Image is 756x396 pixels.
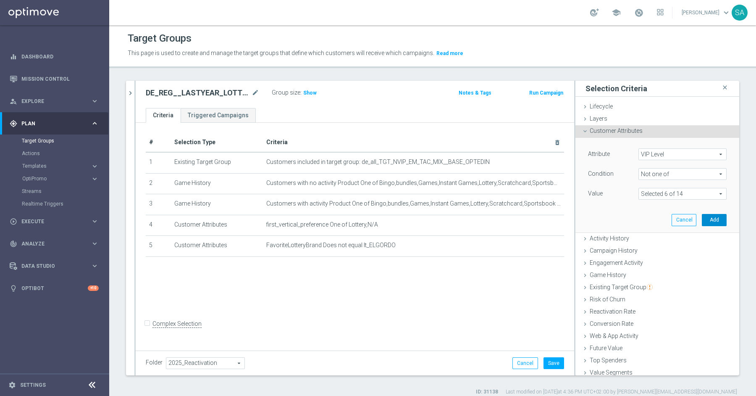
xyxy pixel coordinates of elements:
[10,98,91,105] div: Explore
[9,218,99,225] button: play_circle_outline Execute keyboard_arrow_right
[9,98,99,105] div: person_search Explore keyboard_arrow_right
[21,121,91,126] span: Plan
[681,6,732,19] a: [PERSON_NAME]keyboard_arrow_down
[266,242,396,249] span: FavoriteLotteryBrand Does not equal lt_ELGORDO
[10,98,17,105] i: person_search
[590,115,607,122] span: Layers
[9,285,99,292] button: lightbulb Optibot +10
[252,88,259,98] i: mode_edit
[10,218,17,225] i: play_circle_outline
[146,88,250,98] h2: DE_REG__LASTYEAR_LOTTO__NVIP_EMA_TAC_MIX (1)
[300,89,302,96] label: :
[303,90,317,96] span: Show
[702,214,727,226] button: Add
[22,176,82,181] span: OptiPromo
[22,188,87,195] a: Streams
[128,32,192,45] h1: Target Groups
[266,200,561,207] span: Customers with activity Product One of Bingo,bundles,Games,Instant Games,Lottery,Scratchcard,Spor...
[20,383,46,388] a: Settings
[22,175,99,182] button: OptiPromo keyboard_arrow_right
[588,190,603,197] label: Value
[732,5,748,21] div: SA
[590,357,627,364] span: Top Spenders
[721,82,729,93] i: close
[590,345,622,351] span: Future Value
[22,164,82,169] span: Templates
[10,68,99,90] div: Mission Control
[22,147,108,160] div: Actions
[585,84,647,93] h3: Selection Criteria
[21,99,91,104] span: Explore
[9,76,99,82] button: Mission Control
[590,103,613,110] span: Lifecycle
[588,170,614,177] lable: Condition
[9,120,99,127] button: gps_fixed Plan keyboard_arrow_right
[722,8,731,17] span: keyboard_arrow_down
[10,53,17,61] i: equalizer
[512,357,538,369] button: Cancel
[91,162,99,170] i: keyboard_arrow_right
[22,163,99,169] button: Templates keyboard_arrow_right
[21,277,88,299] a: Optibot
[91,119,99,127] i: keyboard_arrow_right
[10,262,91,270] div: Data Studio
[639,188,726,199] span: INT1 INT2 INT3 INT4 INT5 and 1 more
[528,88,564,98] button: Run Campaign
[266,180,561,187] span: Customers with no activity Product One of Bingo,bundles,Games,Instant Games,Lottery,Scratchcard,S...
[22,150,87,157] a: Actions
[10,120,91,127] div: Plan
[10,277,99,299] div: Optibot
[22,135,108,147] div: Target Groups
[590,284,653,290] span: Existing Target Group
[21,45,99,68] a: Dashboard
[590,235,629,242] span: Activity History
[590,127,643,134] span: Customer Attributes
[9,240,99,247] div: track_changes Analyze keyboard_arrow_right
[22,176,91,181] div: OptiPromo
[91,240,99,248] i: keyboard_arrow_right
[672,214,696,226] button: Cancel
[146,194,171,215] td: 3
[590,259,643,266] span: Engagement Activity
[126,81,134,106] button: chevron_right
[126,89,134,97] i: chevron_right
[22,160,108,172] div: Templates
[590,320,633,327] span: Conversion Rate
[181,108,256,123] a: Triggered Campaigns
[590,272,626,278] span: Game History
[588,150,610,157] lable: Attribute
[8,381,16,389] i: settings
[266,158,490,166] span: Customers included in target group: de_all_TGT_NVIP_EM_TAC_MIX__BASE_OPTEDIN
[171,215,263,236] td: Customer Attributes
[22,201,87,207] a: Realtime Triggers
[436,49,464,58] button: Read more
[22,164,91,169] div: Templates
[146,236,171,257] td: 5
[171,173,263,194] td: Game History
[10,240,91,248] div: Analyze
[21,264,91,269] span: Data Studio
[88,285,99,291] div: +10
[22,137,87,144] a: Target Groups
[91,175,99,183] i: keyboard_arrow_right
[266,221,378,228] span: first_vertical_preference One of Lottery,N/A
[91,97,99,105] i: keyboard_arrow_right
[272,89,300,96] label: Group size
[9,263,99,269] button: Data Studio keyboard_arrow_right
[146,133,171,152] th: #
[590,247,638,254] span: Campaign History
[9,53,99,60] button: equalizer Dashboard
[21,241,91,246] span: Analyze
[22,198,108,210] div: Realtime Triggers
[171,236,263,257] td: Customer Attributes
[146,359,163,366] label: Folder
[171,194,263,215] td: Game History
[91,262,99,270] i: keyboard_arrow_right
